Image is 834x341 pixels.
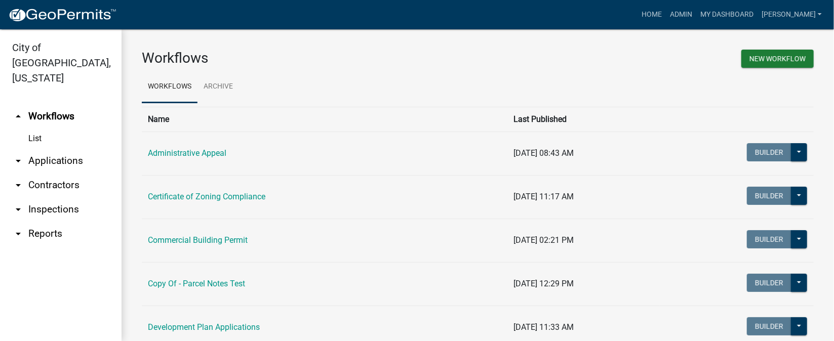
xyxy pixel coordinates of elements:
[148,148,226,158] a: Administrative Appeal
[513,148,574,158] span: [DATE] 08:43 AM
[666,5,696,24] a: Admin
[696,5,758,24] a: My Dashboard
[12,203,24,216] i: arrow_drop_down
[148,192,265,201] a: Certificate of Zoning Compliance
[12,179,24,191] i: arrow_drop_down
[747,274,791,292] button: Builder
[142,71,197,103] a: Workflows
[148,279,245,288] a: Copy Of - Parcel Notes Test
[758,5,826,24] a: [PERSON_NAME]
[513,322,574,332] span: [DATE] 11:33 AM
[12,155,24,167] i: arrow_drop_down
[747,187,791,205] button: Builder
[747,230,791,248] button: Builder
[638,5,666,24] a: Home
[12,228,24,240] i: arrow_drop_down
[741,50,814,68] button: New Workflow
[142,50,470,67] h3: Workflows
[747,317,791,335] button: Builder
[507,107,659,132] th: Last Published
[148,235,248,245] a: Commercial Building Permit
[747,143,791,161] button: Builder
[12,110,24,122] i: arrow_drop_up
[142,107,507,132] th: Name
[197,71,239,103] a: Archive
[513,279,574,288] span: [DATE] 12:29 PM
[148,322,260,332] a: Development Plan Applications
[513,235,574,245] span: [DATE] 02:21 PM
[513,192,574,201] span: [DATE] 11:17 AM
